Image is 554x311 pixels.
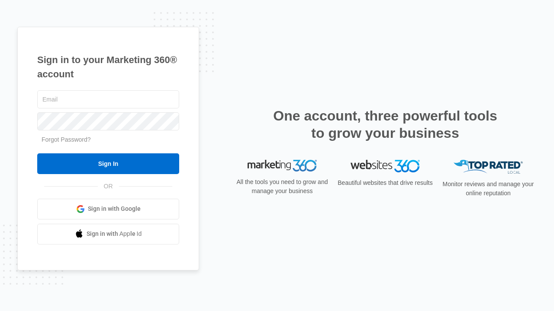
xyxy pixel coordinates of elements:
[37,199,179,219] a: Sign in with Google
[440,180,537,198] p: Monitor reviews and manage your online reputation
[37,90,179,108] input: Email
[98,182,119,191] span: OR
[37,224,179,244] a: Sign in with Apple Id
[88,204,141,213] span: Sign in with Google
[87,229,142,238] span: Sign in with Apple Id
[37,53,179,81] h1: Sign in to your Marketing 360® account
[454,160,523,174] img: Top Rated Local
[234,178,331,196] p: All the tools you need to grow and manage your business
[42,136,91,143] a: Forgot Password?
[351,160,420,172] img: Websites 360
[37,153,179,174] input: Sign In
[271,107,500,142] h2: One account, three powerful tools to grow your business
[248,160,317,172] img: Marketing 360
[337,178,434,187] p: Beautiful websites that drive results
